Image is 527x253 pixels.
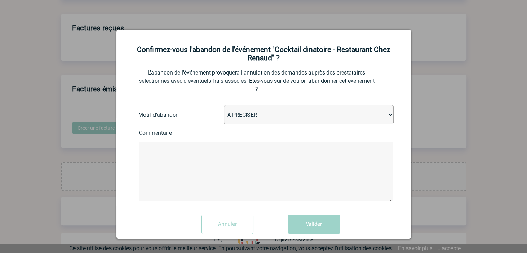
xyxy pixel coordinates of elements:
[138,112,192,118] label: Motif d'abandon
[139,69,375,94] p: L'abandon de l'événement provoquera l'annulation des demandes auprès des prestataires sélectionné...
[125,45,402,62] h2: Confirmez-vous l'abandon de l'événement "Cocktail dinatoire - Restaurant Chez Renaud" ?
[201,215,253,234] input: Annuler
[139,130,194,136] label: Commentaire
[288,215,340,234] button: Valider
